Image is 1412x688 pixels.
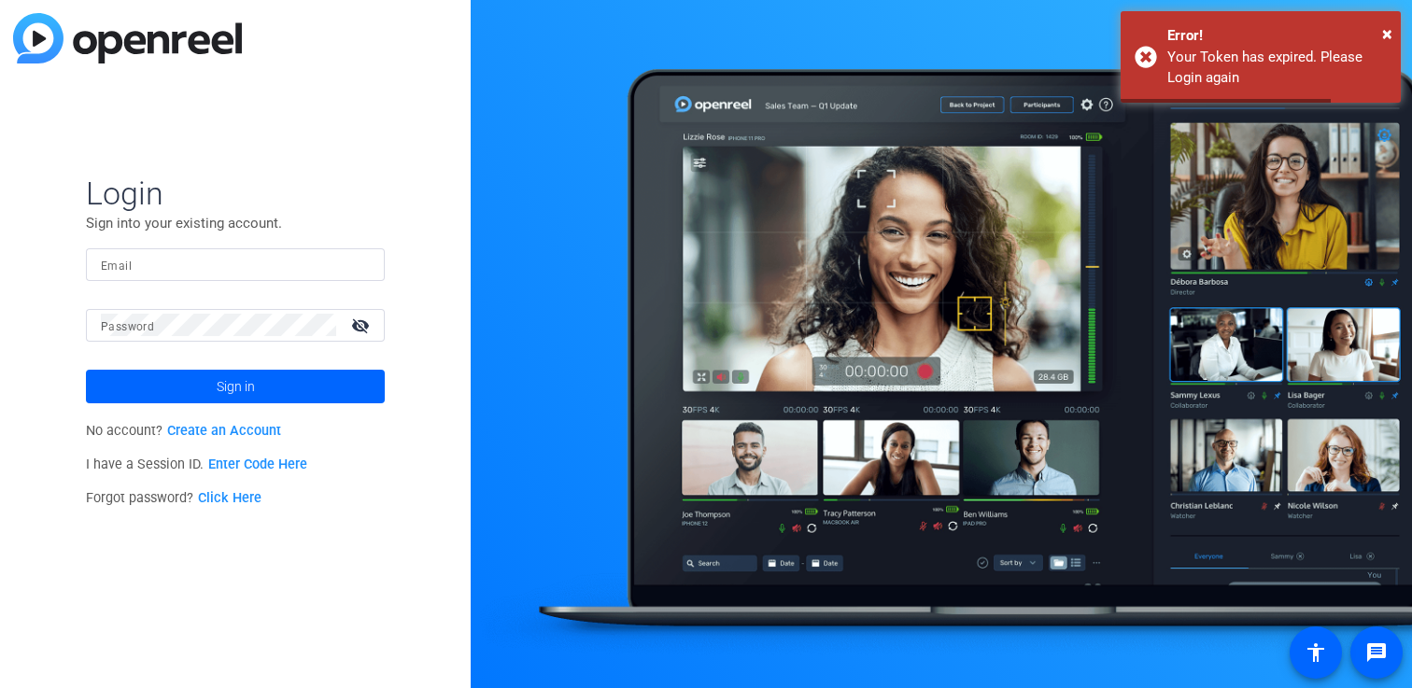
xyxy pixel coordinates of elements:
[1167,47,1387,89] div: Your Token has expired. Please Login again
[198,490,261,506] a: Click Here
[101,320,154,333] mat-label: Password
[1167,25,1387,47] div: Error!
[1382,20,1392,48] button: Close
[86,370,385,403] button: Sign in
[13,13,242,63] img: blue-gradient.svg
[1365,641,1388,664] mat-icon: message
[217,363,255,410] span: Sign in
[208,456,307,472] a: Enter Code Here
[86,456,307,472] span: I have a Session ID.
[167,423,281,439] a: Create an Account
[101,253,370,275] input: Enter Email Address
[101,260,132,273] mat-label: Email
[86,174,385,213] span: Login
[86,213,385,233] p: Sign into your existing account.
[1382,22,1392,45] span: ×
[86,490,261,506] span: Forgot password?
[1305,641,1327,664] mat-icon: accessibility
[86,423,281,439] span: No account?
[340,312,385,339] mat-icon: visibility_off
